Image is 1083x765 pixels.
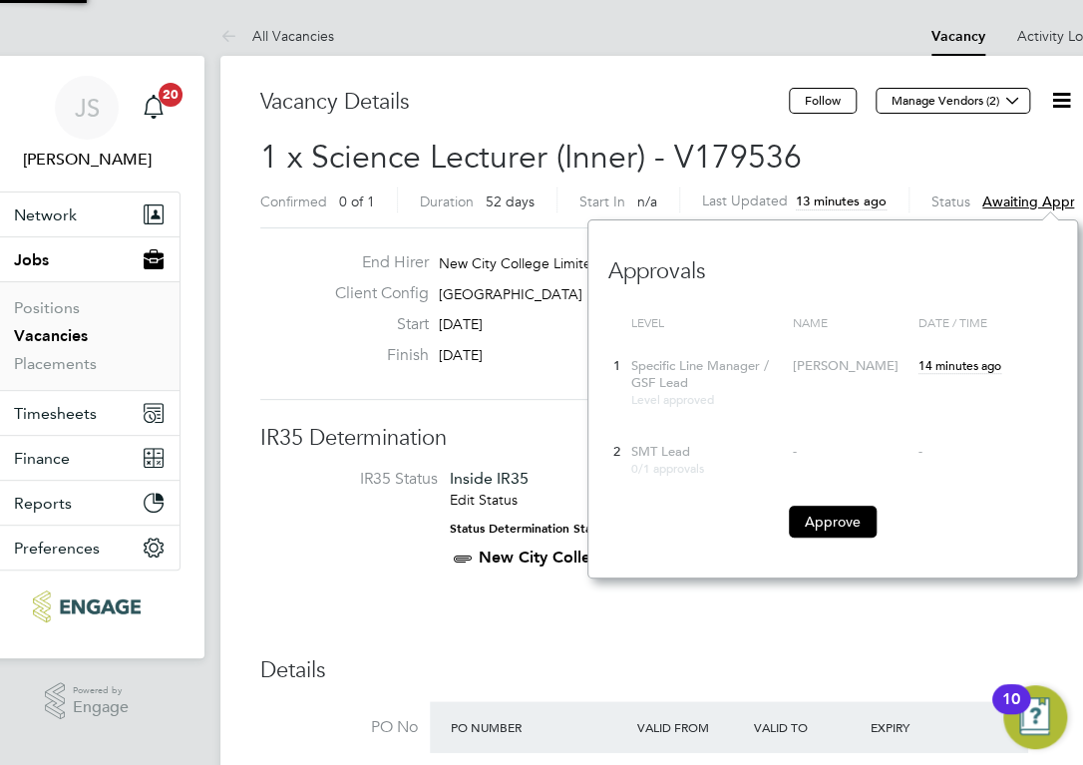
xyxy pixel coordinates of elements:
div: Valid From [632,709,749,745]
span: Inside IR35 [450,469,529,488]
button: Approve [789,506,877,538]
label: PO No [260,717,418,738]
a: Positions [14,298,80,317]
div: Level [626,305,788,341]
span: 0/1 approvals [631,460,704,476]
label: Duration [420,192,474,210]
label: End Hirer [319,252,429,273]
label: Confirmed [260,192,327,210]
span: Finance [14,449,70,468]
a: 20 [134,76,174,140]
label: Last Updated [702,191,788,209]
label: Status [931,192,970,210]
a: All Vacancies [220,27,334,45]
a: Edit Status [450,491,518,509]
label: Start [319,314,429,335]
a: New City Colleges IR... .pdf [479,548,686,567]
div: 2 [608,434,626,471]
label: Start In [579,192,625,210]
button: Open Resource Center, 10 new notifications [1003,685,1067,749]
img: ncclondon-logo-retina.png [33,590,140,622]
label: Client Config [319,283,429,304]
div: [PERSON_NAME] [793,358,908,375]
h3: Approvals [608,237,1057,286]
label: Finish [319,345,429,366]
span: Reports [14,494,72,513]
div: - [918,444,1052,461]
div: 1 [608,348,626,385]
span: 20 [159,83,182,107]
span: Network [14,205,77,224]
span: Engage [73,699,129,716]
span: New City College Limited [439,254,600,272]
a: Vacancies [14,326,88,345]
span: 14 minutes ago [918,357,1001,373]
span: Powered by [73,682,129,699]
a: Vacancy [931,28,985,45]
button: Follow [789,88,857,114]
span: [DATE] [439,315,483,333]
div: Expiry [865,709,981,745]
span: Timesheets [14,404,97,423]
div: Date / time [913,305,1057,341]
a: Powered byEngage [45,682,130,720]
span: n/a [637,192,657,210]
span: Specific Line Manager / GSF Lead [631,357,769,391]
h3: Vacancy Details [260,88,789,117]
label: IR35 Status [280,469,438,490]
span: SMT Lead [631,443,690,460]
span: Preferences [14,539,100,558]
span: Level approved [631,391,714,407]
div: Name [788,305,913,341]
div: PO Number [446,709,632,745]
span: 1 x Science Lecturer (Inner) - V179536 [260,138,802,177]
h3: IR35 Determination [260,424,1074,453]
strong: Status Determination Statement [450,522,632,536]
a: Placements [14,354,97,373]
span: JS [75,95,100,121]
span: Jobs [14,250,49,269]
div: Valid To [749,709,866,745]
span: [DATE] [439,346,483,364]
span: 0 of 1 [339,192,375,210]
span: [GEOGRAPHIC_DATA] [439,285,582,303]
span: 13 minutes ago [796,192,887,209]
div: 10 [1002,699,1020,725]
span: 52 days [486,192,535,210]
button: Manage Vendors (2) [876,88,1030,114]
h3: Details [260,656,1074,685]
div: - [793,444,908,461]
